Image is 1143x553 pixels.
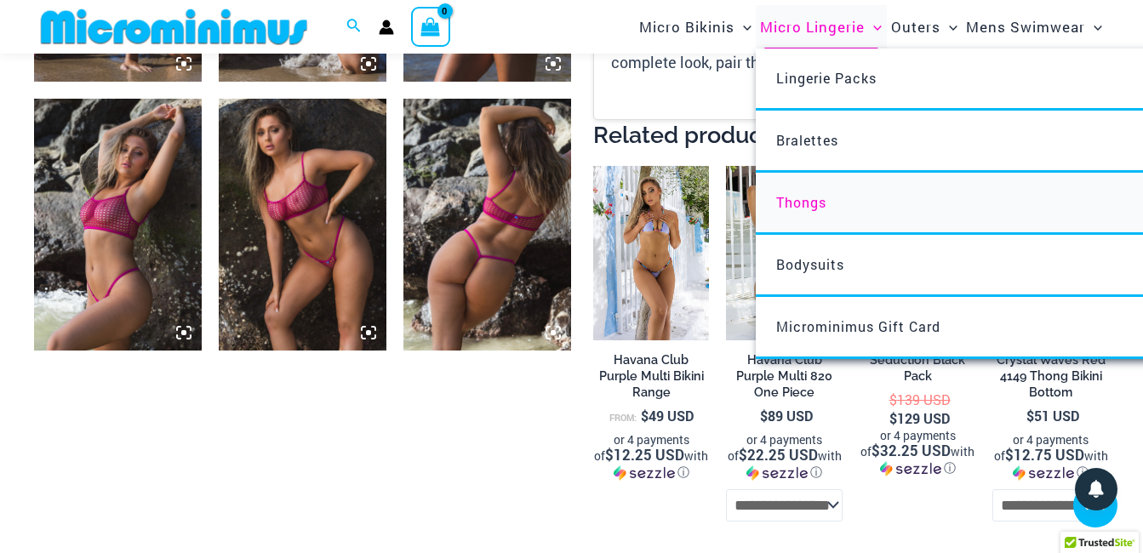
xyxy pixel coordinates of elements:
a: Havana Club Purple Multi 820 One Piece [726,352,843,406]
a: OutersMenu ToggleMenu Toggle [887,5,962,48]
div: or 4 payments of$12.75 USDwithSezzle Click to learn more about Sezzle [992,432,1109,481]
span: $ [1026,407,1034,425]
bdi: 51 USD [1026,407,1079,425]
span: $ [889,391,897,408]
a: Havana Club Purple Multi Bikini Range [593,352,710,406]
img: Sezzle [880,461,941,476]
a: Havana Club Purple Multi 820 One Piece 01Havana Club Purple Multi 820 One Piece 03Havana Club Pur... [726,166,843,340]
span: Lingerie Packs [776,69,877,87]
a: View Shopping Cart, empty [411,7,450,46]
img: Sezzle [746,465,808,481]
img: Sezzle [614,465,675,481]
img: MM SHOP LOGO FLAT [34,8,314,46]
div: or 4 payments of with [992,432,1109,481]
img: Havana Club Purple Multi 820 One Piece 01 [726,166,843,340]
bdi: 89 USD [760,407,813,425]
span: Bralettes [776,131,838,149]
img: Show Stopper Fuchsia 332 Top 454 Bottom [219,99,386,351]
span: Menu Toggle [1085,5,1102,48]
nav: Site Navigation [632,3,1109,51]
a: Micro LingerieMenu ToggleMenu Toggle [756,5,886,48]
a: Mens SwimwearMenu ToggleMenu Toggle [962,5,1106,48]
div: or 4 payments of with [593,432,710,481]
h2: Seduction Black Pack [860,352,976,384]
bdi: 49 USD [641,407,694,425]
span: $ [889,409,897,427]
bdi: 129 USD [889,409,950,427]
span: $ [641,407,649,425]
span: From: [609,412,637,424]
div: or 4 payments of with [860,428,976,476]
img: Sezzle [1013,465,1074,481]
img: Havana Club Purple Multi 312 Top 451 Bottom 03 [593,166,710,340]
span: Menu Toggle [865,5,882,48]
span: $22.25 USD [739,445,818,465]
img: Show Stopper Fuchsia 332 Top 454 Bottom [403,99,571,351]
a: Account icon link [379,20,394,35]
div: or 4 payments of$32.25 USDwithSezzle Click to learn more about Sezzle [860,428,976,476]
a: Crystal Waves Red 4149 Thong Bikini Bottom [992,352,1109,406]
span: $32.25 USD [872,441,951,460]
img: Show Stopper Fuchsia 332 Top 454 Bottom [34,99,202,351]
div: or 4 payments of with [726,432,843,481]
h2: Havana Club Purple Multi 820 One Piece [726,352,843,400]
span: Bodysuits [776,255,844,273]
bdi: 139 USD [889,391,951,408]
span: $ [760,407,768,425]
a: Havana Club Purple Multi 312 Top 451 Bottom 03Havana Club Purple Multi 312 Top 451 Bottom 01Havan... [593,166,710,340]
span: Mens Swimwear [966,5,1085,48]
span: Thongs [776,193,826,211]
span: $12.25 USD [605,445,684,465]
span: $12.75 USD [1005,445,1084,465]
h2: Havana Club Purple Multi Bikini Range [593,352,710,400]
span: Menu Toggle [940,5,957,48]
span: Microminimus Gift Card [776,317,940,335]
h2: Crystal Waves Red 4149 Thong Bikini Bottom [992,352,1109,400]
span: Micro Bikinis [639,5,734,48]
span: Micro Lingerie [760,5,865,48]
h2: Related products [593,120,1109,150]
a: Search icon link [346,16,362,38]
a: Seduction Black Pack [860,352,976,391]
div: or 4 payments of$12.25 USDwithSezzle Click to learn more about Sezzle [593,432,710,481]
span: Outers [891,5,940,48]
a: Micro BikinisMenu ToggleMenu Toggle [635,5,756,48]
span: Menu Toggle [734,5,752,48]
div: or 4 payments of$22.25 USDwithSezzle Click to learn more about Sezzle [726,432,843,481]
